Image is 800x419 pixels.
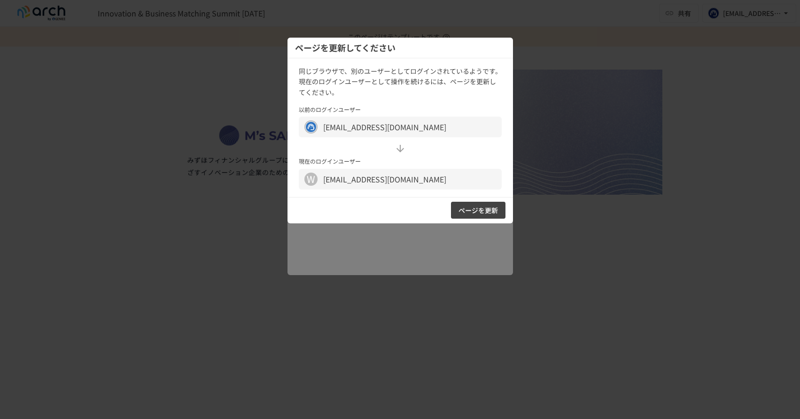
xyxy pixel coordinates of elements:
div: [EMAIL_ADDRESS][DOMAIN_NAME] [323,121,488,133]
div: W [304,173,318,186]
button: ページを更新 [451,202,505,219]
p: 現在のログインユーザー [299,157,502,166]
p: 以前のログインユーザー [299,105,502,114]
p: 同じブラウザで、別のユーザーとしてログインされているようです。 現在のログインユーザーとして操作を続けるには、ページを更新してください。 [299,66,502,97]
div: [EMAIL_ADDRESS][DOMAIN_NAME] [323,174,488,185]
div: ページを更新してください [287,38,513,58]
